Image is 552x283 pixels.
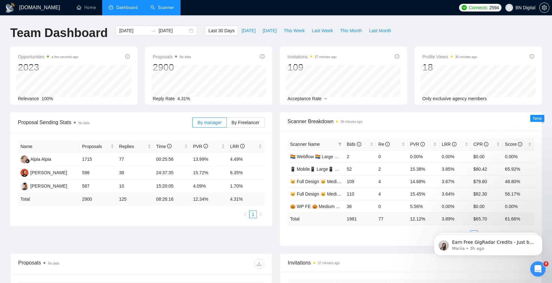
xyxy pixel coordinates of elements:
[385,142,390,146] span: info-circle
[543,261,548,266] span: 9
[280,26,308,36] button: This Week
[177,96,190,101] span: 4.31%
[117,153,154,166] td: 77
[119,143,146,150] span: Replies
[287,61,336,73] div: 109
[20,169,28,177] img: AO
[150,5,174,10] a: searchScanner
[197,120,221,125] span: By manager
[227,153,264,166] td: 4.49%
[502,150,534,163] td: 0.00%
[324,96,327,101] span: --
[287,53,336,61] span: Invitations
[20,155,28,163] img: AA
[78,121,89,125] span: No data
[205,26,238,36] button: Last 30 Days
[240,144,245,148] span: info-circle
[408,200,439,212] td: 5.56%
[18,140,80,153] th: Name
[82,143,109,150] span: Proposals
[505,142,522,147] span: Score
[439,150,471,163] td: 0.00%
[18,61,78,73] div: 2023
[452,142,456,146] span: info-circle
[284,27,305,34] span: This Week
[20,170,67,175] a: AO[PERSON_NAME]
[341,120,362,123] time: 36 minutes ago
[502,200,534,212] td: 0.00%
[424,221,552,266] iframe: Intercom notifications message
[473,142,488,147] span: CPR
[25,159,30,163] img: gigradar-bm.png
[190,166,227,180] td: 15.72%
[471,212,502,225] td: $ 65.70
[340,27,362,34] span: This Month
[288,259,534,267] span: Invitations
[227,166,264,180] td: 6.35%
[471,150,502,163] td: $0.00
[469,4,488,11] span: Connects:
[507,5,511,10] span: user
[439,175,471,188] td: 3.67%
[290,204,358,209] a: 🎃 WP FE 🎃 Medium 🎃 Non US
[10,26,108,41] h1: Team Dashboard
[190,180,227,193] td: 4.09%
[51,55,78,59] time: a few seconds ago
[260,54,264,59] span: info-circle
[117,140,154,153] th: Replies
[180,55,191,59] span: No data
[408,150,439,163] td: 0.00%
[471,188,502,200] td: $82.30
[410,142,425,147] span: PVR
[422,61,477,73] div: 18
[344,200,376,212] td: 36
[151,28,156,33] span: swap-right
[290,179,366,184] a: 🐱 Full Design 🐱 Medium 🐱 Non US
[439,200,471,212] td: 0.00%
[518,142,522,146] span: info-circle
[439,163,471,175] td: 3.85%
[154,153,191,166] td: 00:25:56
[344,188,376,200] td: 110
[119,27,148,34] input: Start date
[230,144,245,149] span: LRR
[347,142,361,147] span: Bids
[125,54,130,59] span: info-circle
[80,153,117,166] td: 1715
[48,262,59,265] span: No data
[315,55,336,59] time: 37 minutes ago
[238,26,259,36] button: [DATE]
[287,96,322,101] span: Acceptance Rate
[18,118,192,126] span: Proposal Sending Stats
[408,212,439,225] td: 12.12 %
[376,150,408,163] td: 0
[193,144,208,149] span: PVR
[502,212,534,225] td: 61.66 %
[208,27,234,34] span: Last 30 Days
[369,27,391,34] span: Last Month
[484,142,488,146] span: info-circle
[290,142,320,147] span: Scanner Name
[18,53,78,61] span: Opportunities
[357,142,361,146] span: info-circle
[5,3,15,13] img: logo
[344,212,376,225] td: 1981
[20,182,28,190] img: VG
[502,188,534,200] td: 56.17%
[259,26,280,36] button: [DATE]
[153,61,191,73] div: 2900
[376,188,408,200] td: 4
[290,167,350,172] a: 📱 Mobile📱 Large📱 Non US
[539,3,549,13] button: setting
[455,55,477,59] time: 36 minutes ago
[80,166,117,180] td: 598
[117,166,154,180] td: 38
[249,211,257,218] li: 1
[154,193,191,205] td: 08:26:16
[439,212,471,225] td: 3.89 %
[471,175,502,188] td: $79.60
[408,163,439,175] td: 15.38%
[116,5,138,10] span: Dashboard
